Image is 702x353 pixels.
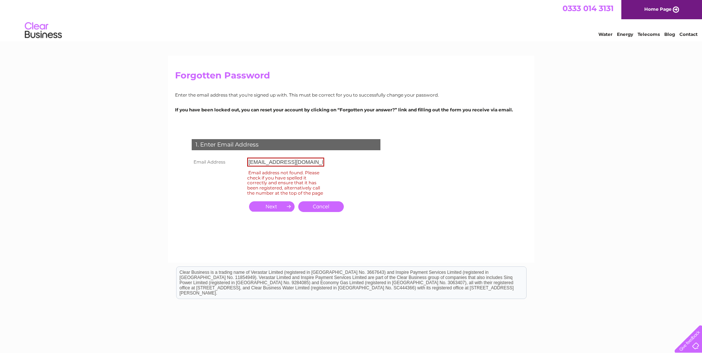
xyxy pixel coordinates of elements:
a: 0333 014 3131 [562,4,614,13]
div: 1. Enter Email Address [192,139,380,150]
a: Energy [617,31,633,37]
a: Blog [664,31,675,37]
a: Contact [679,31,698,37]
p: If you have been locked out, you can reset your account by clicking on “Forgotten your answer?” l... [175,106,527,113]
p: Enter the email address that you're signed up with. This must be correct for you to successfully ... [175,91,527,98]
div: Clear Business is a trading name of Verastar Limited (registered in [GEOGRAPHIC_DATA] No. 3667643... [177,4,526,36]
a: Water [598,31,612,37]
div: Email address not found. Please check if you have spelled it correctly and ensure that it has bee... [247,169,324,197]
a: Telecoms [638,31,660,37]
h2: Forgotten Password [175,70,527,84]
th: Email Address [190,156,245,168]
img: logo.png [24,19,62,42]
a: Cancel [298,201,344,212]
